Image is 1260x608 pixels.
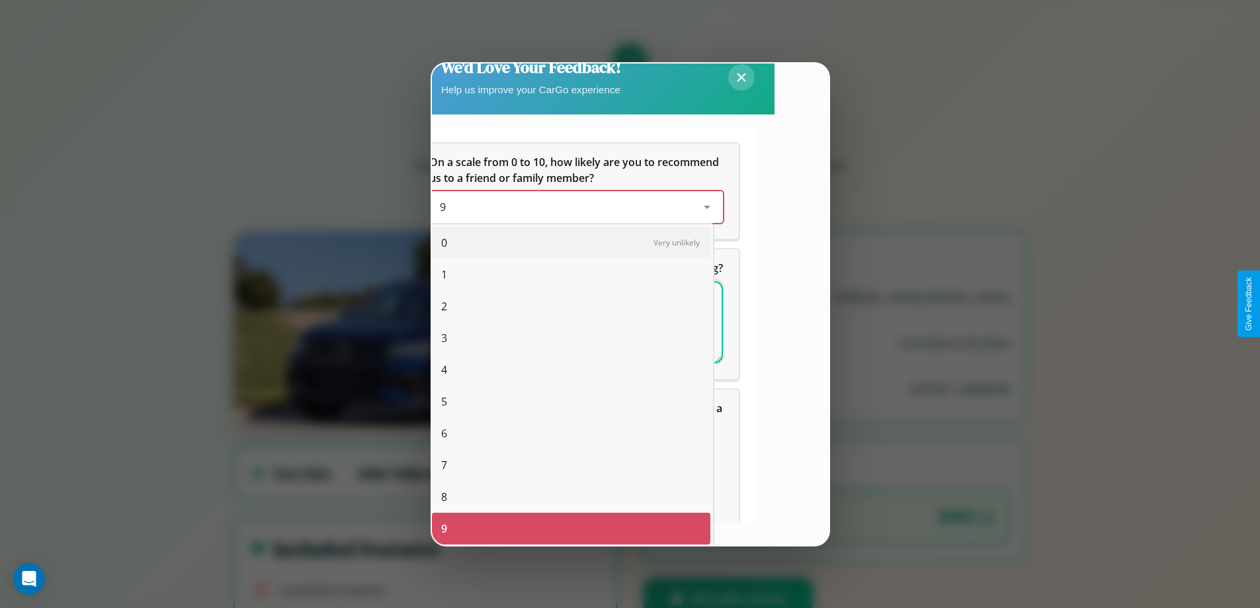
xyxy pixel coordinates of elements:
h5: On a scale from 0 to 10, how likely are you to recommend us to a friend or family member? [429,154,723,186]
div: 10 [432,544,710,576]
span: 2 [441,298,447,314]
h2: We'd Love Your Feedback! [441,56,621,78]
span: 9 [440,200,446,214]
div: 0 [432,227,710,259]
div: Give Feedback [1244,277,1253,331]
span: 3 [441,330,447,346]
div: 5 [432,386,710,417]
div: 9 [432,513,710,544]
span: 1 [441,267,447,282]
span: 5 [441,394,447,410]
span: 0 [441,235,447,251]
span: 4 [441,362,447,378]
span: Very unlikely [653,237,700,248]
div: On a scale from 0 to 10, how likely are you to recommend us to a friend or family member? [413,144,739,239]
div: 2 [432,290,710,322]
span: On a scale from 0 to 10, how likely are you to recommend us to a friend or family member? [429,155,722,185]
span: 7 [441,457,447,473]
div: 7 [432,449,710,481]
span: Which of the following features do you value the most in a vehicle? [429,401,725,431]
div: On a scale from 0 to 10, how likely are you to recommend us to a friend or family member? [429,191,723,223]
span: 8 [441,489,447,505]
div: 8 [432,481,710,513]
div: 4 [432,354,710,386]
div: 1 [432,259,710,290]
div: 6 [432,417,710,449]
div: Open Intercom Messenger [13,563,45,595]
p: Help us improve your CarGo experience [441,81,621,99]
span: 9 [441,521,447,537]
div: 3 [432,322,710,354]
span: What can we do to make your experience more satisfying? [429,261,723,275]
span: 6 [441,425,447,441]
